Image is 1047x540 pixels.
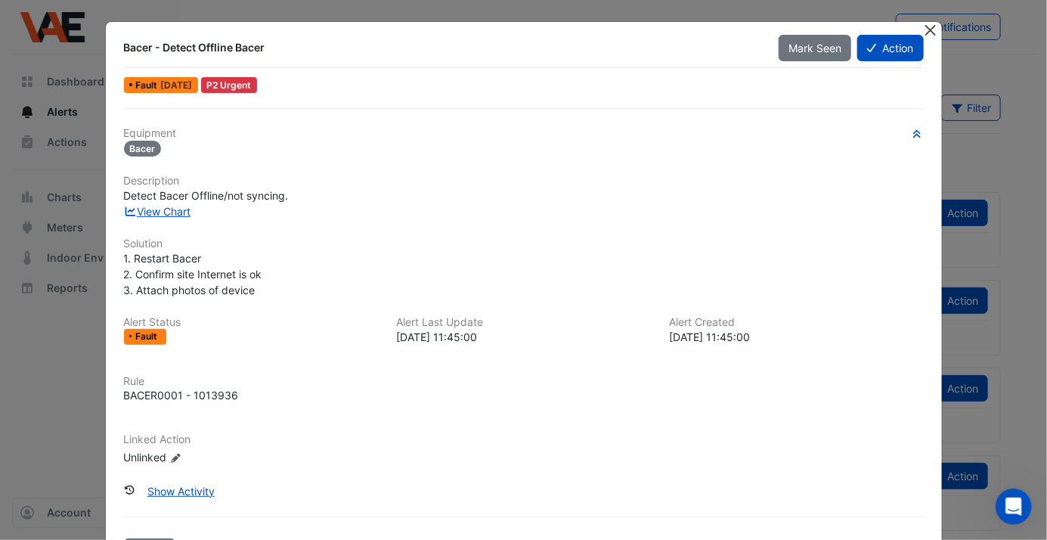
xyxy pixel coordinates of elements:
[396,316,651,329] h6: Alert Last Update
[779,35,851,61] button: Mark Seen
[124,433,924,446] h6: Linked Action
[788,42,841,54] span: Mark Seen
[124,141,162,157] span: Bacer
[124,189,289,202] span: Detect Bacer Offline/not syncing.
[201,77,258,93] div: P2 Urgent
[396,329,651,345] div: [DATE] 11:45:00
[170,452,181,464] fa-icon: Edit Linked Action
[669,329,924,345] div: [DATE] 11:45:00
[124,449,305,465] div: Unlinked
[669,316,924,329] h6: Alert Created
[135,332,160,341] span: Fault
[124,127,924,140] h6: Equipment
[138,478,225,504] button: Show Activity
[124,40,761,55] div: Bacer - Detect Offline Bacer
[857,35,923,61] button: Action
[996,489,1032,525] iframe: Intercom live chat
[160,79,192,91] span: Fri 03-Oct-2025 11:45 AEST
[124,252,262,296] span: 1. Restart Bacer 2. Confirm site Internet is ok 3. Attach photos of device
[124,316,379,329] h6: Alert Status
[124,375,924,388] h6: Rule
[124,237,924,250] h6: Solution
[923,22,939,38] button: Close
[124,205,191,218] a: View Chart
[135,81,160,90] span: Fault
[124,175,924,188] h6: Description
[124,387,239,403] div: BACER0001 - 1013936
